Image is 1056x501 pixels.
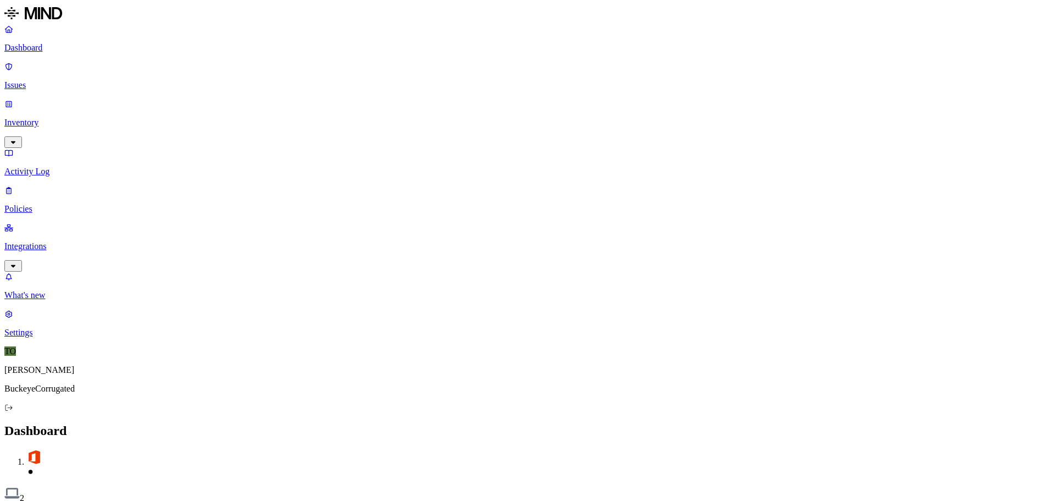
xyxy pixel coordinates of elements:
[4,185,1052,214] a: Policies
[4,223,1052,270] a: Integrations
[4,241,1052,251] p: Integrations
[4,4,1052,24] a: MIND
[4,43,1052,53] p: Dashboard
[4,346,16,356] span: TO
[4,80,1052,90] p: Issues
[4,272,1052,300] a: What's new
[4,148,1052,177] a: Activity Log
[4,486,20,501] img: endpoint.svg
[4,167,1052,177] p: Activity Log
[4,423,1052,438] h2: Dashboard
[4,4,62,22] img: MIND
[4,62,1052,90] a: Issues
[4,118,1052,128] p: Inventory
[26,449,42,465] img: office-365.svg
[4,328,1052,338] p: Settings
[4,290,1052,300] p: What's new
[4,309,1052,338] a: Settings
[4,24,1052,53] a: Dashboard
[4,204,1052,214] p: Policies
[4,99,1052,146] a: Inventory
[4,384,1052,394] p: BuckeyeCorrugated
